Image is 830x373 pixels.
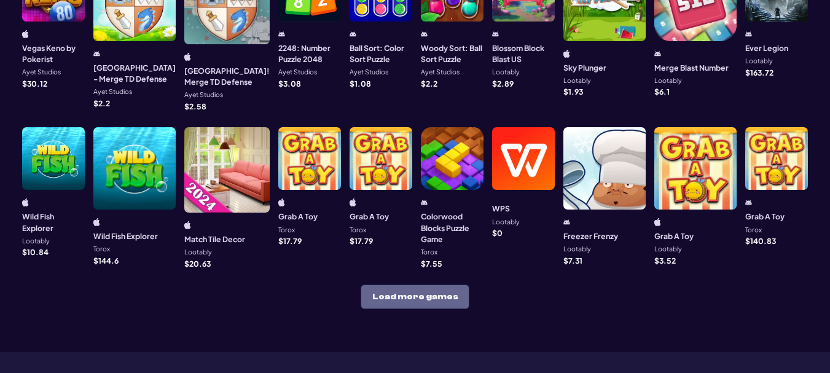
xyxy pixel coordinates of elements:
h3: Vegas Keno by Pokerist [22,42,85,65]
p: Ayet Studios [421,69,460,76]
h3: [GEOGRAPHIC_DATA] - Merge TD Defense [93,62,176,85]
img: android [421,30,428,38]
p: $ 1.08 [350,80,371,87]
img: iphone/ipad [350,198,356,206]
p: Lootably [654,246,682,253]
img: android [278,30,285,38]
h3: Colorwood Blocks Puzzle Game [421,211,484,245]
h3: Blossom Block Blast US [492,42,555,65]
p: Ayet Studios [350,69,388,76]
h3: Sky Plunger [563,62,606,73]
img: android [745,198,752,206]
h3: Woody Sort: Ball Sort Puzzle [421,42,484,65]
h3: Grab A Toy [350,211,389,222]
p: Lootably [184,249,212,256]
h3: Merge Blast Number [654,62,729,73]
img: android [745,30,752,38]
h3: Ball Sort: Color Sort Puzzle [350,42,412,65]
p: $ 3.08 [278,80,301,87]
h3: Wild Fish Explorer [22,211,85,234]
p: Torox [350,227,366,234]
p: $ 140.83 [745,237,776,245]
p: $ 2.2 [421,80,437,87]
p: Lootably [492,69,520,76]
h3: Grab A Toy [745,211,785,222]
p: $ 10.84 [22,248,49,256]
img: iphone/ipad [93,218,100,226]
h3: Ever Legion [745,42,788,53]
p: Torox [745,227,762,234]
p: Torox [278,227,295,234]
h3: WPS [492,203,510,214]
img: android [350,30,356,38]
p: $ 30.12 [22,80,47,87]
p: $ 0 [492,229,503,237]
h3: Wild Fish Explorer [93,230,158,241]
img: android [93,50,100,58]
img: ios [184,53,191,61]
p: $ 2.58 [184,103,206,110]
p: $ 144.6 [93,257,119,264]
img: ios [22,30,29,38]
p: Lootably [563,246,591,253]
img: ios [184,221,191,229]
p: $ 17.79 [350,237,373,245]
p: Lootably [654,77,682,84]
img: ios [654,218,661,226]
p: $ 1.93 [563,88,583,95]
p: $ 163.72 [745,69,773,76]
img: ios [22,198,29,206]
h3: Grab A Toy [278,211,318,222]
p: Torox [421,249,437,256]
p: $ 3.52 [654,257,676,264]
h3: Freezer Frenzy [563,230,618,241]
p: Ayet Studios [93,88,132,95]
p: Ayet Studios [184,92,223,98]
h3: Match Tile Decor [184,234,245,245]
p: Torox [93,246,110,253]
p: Ayet Studios [278,69,317,76]
p: $ 7.55 [421,260,442,267]
h3: [GEOGRAPHIC_DATA]! Merge TD Defense [184,65,270,88]
button: Load more games [361,285,469,309]
img: ios [563,50,570,58]
p: Ayet Studios [22,69,61,76]
p: $ 20.63 [184,260,211,267]
p: $ 2.89 [492,80,514,87]
img: android [492,30,499,38]
img: android [563,218,570,226]
img: android [421,198,428,206]
p: Lootably [22,238,50,245]
img: android [654,50,661,58]
p: Lootably [745,58,773,65]
h3: Grab A Toy [654,230,694,241]
p: Lootably [563,77,591,84]
p: $ 2.2 [93,100,110,107]
p: $ 17.79 [278,237,302,245]
img: iphone/ipad [278,198,285,206]
h3: 2248: Number Puzzle 2048 [278,42,341,65]
p: Lootably [492,219,520,226]
p: $ 6.1 [654,88,670,95]
p: $ 7.31 [563,257,582,264]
